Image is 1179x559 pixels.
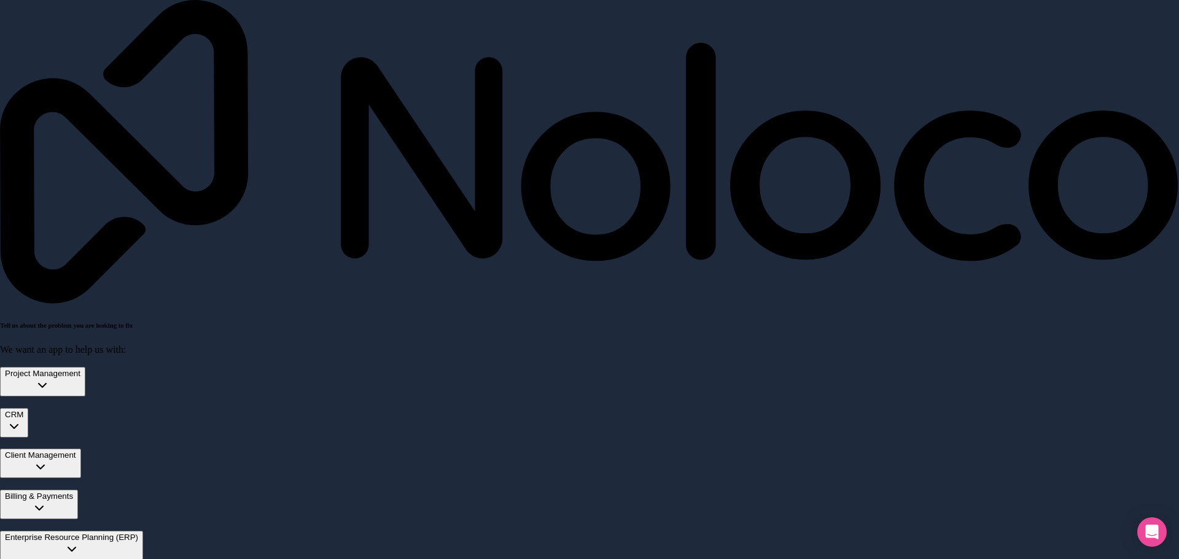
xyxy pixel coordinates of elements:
span: CRM [5,410,23,419]
span: Client Management [5,450,76,460]
span: Project Management [5,369,80,378]
span: Billing & Payments [5,492,73,501]
span: Enterprise Resource Planning (ERP) [5,533,138,542]
div: Open Intercom Messenger [1137,517,1167,547]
